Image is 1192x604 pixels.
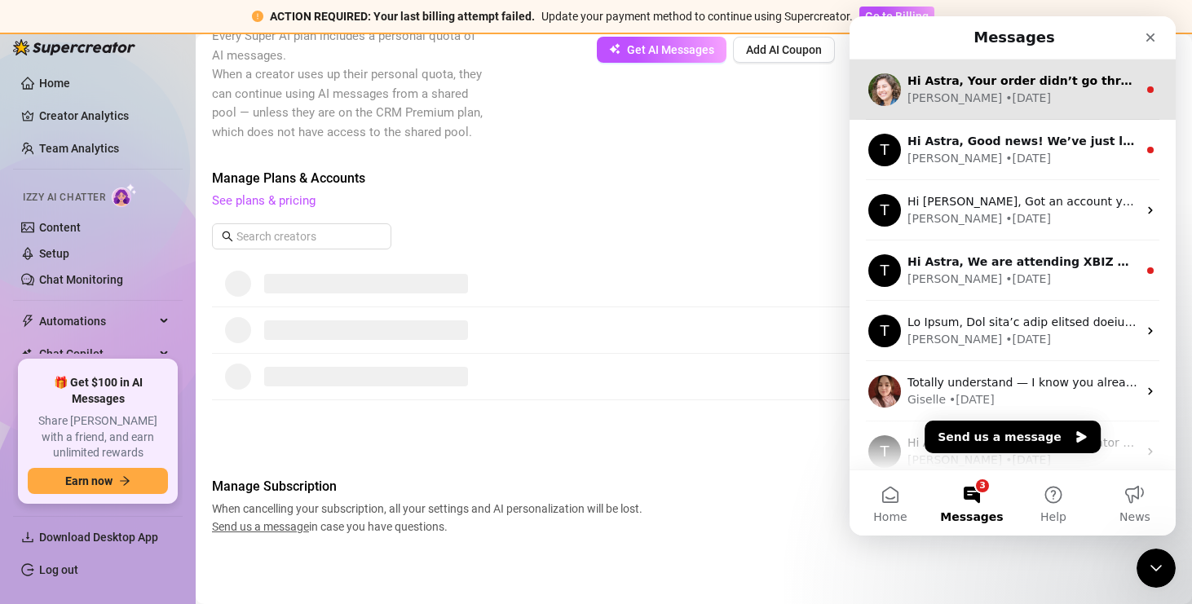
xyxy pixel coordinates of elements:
a: Creator Analytics [39,103,170,129]
div: Giselle [58,375,96,392]
button: Send us a message [75,404,251,437]
div: Profile image for Tanya [19,298,51,331]
div: [PERSON_NAME] [58,315,152,332]
span: Get AI Messages [627,43,714,56]
span: Download Desktop App [39,531,158,544]
span: Manage Plans & Accounts [212,169,1176,188]
span: Send us a message [212,520,309,533]
a: Chat Monitoring [39,273,123,286]
span: Automations [39,308,155,334]
span: Help [191,495,217,506]
span: Home [24,495,57,506]
a: See plans & pricing [212,193,316,208]
span: Update your payment method to continue using Supercreator. [541,10,853,23]
a: Log out [39,563,78,576]
span: Manage Subscription [212,477,647,496]
strong: ACTION REQUIRED: Your last billing attempt failed. [270,10,535,23]
button: Help [163,454,245,519]
div: • [DATE] [156,435,201,452]
span: Add AI Coupon [746,43,822,56]
span: thunderbolt [21,315,34,328]
span: Chat Copilot [39,341,155,367]
button: News [245,454,326,519]
div: • [DATE] [156,315,201,332]
span: Messages [91,495,153,506]
span: Izzy AI Chatter [23,190,105,205]
div: • [DATE] [156,254,201,271]
button: Earn nowarrow-right [28,468,168,494]
span: Go to Billing [865,10,929,23]
span: News [270,495,301,506]
a: Team Analytics [39,142,119,155]
div: [PERSON_NAME] [58,435,152,452]
span: search [222,231,233,242]
div: [PERSON_NAME] [58,254,152,271]
span: 🎁 Get $100 in AI Messages [28,375,168,407]
button: Get AI Messages [597,37,726,63]
iframe: Intercom live chat [850,16,1176,536]
iframe: Intercom live chat [1137,549,1176,588]
span: Every Super AI plan includes a personal quota of AI messages. When a creator uses up their person... [212,29,483,139]
span: Share [PERSON_NAME] with a friend, and earn unlimited rewards [28,413,168,461]
img: AI Chatter [112,183,137,207]
a: Setup [39,247,69,260]
div: • [DATE] [99,375,145,392]
button: Add AI Coupon [733,37,835,63]
button: Go to Billing [859,7,934,26]
span: Earn now [65,474,113,487]
img: Chat Copilot [21,348,32,359]
span: When cancelling your subscription, all your settings and AI personalization will be lost. in case... [212,500,647,536]
img: logo-BBDzfeDw.svg [13,39,135,55]
img: Profile image for Giselle [19,359,51,391]
a: Content [39,221,81,234]
span: exclamation-circle [252,11,263,22]
span: download [21,531,34,544]
span: arrow-right [119,475,130,487]
div: Profile image for Tanya [19,419,51,452]
span: Hi Astra, We are attending XBIZ 🎉. If you’re there too, scan the QR code and drop us a message - ... [58,239,1160,252]
button: Messages [82,454,163,519]
a: Home [39,77,70,90]
a: Go to Billing [859,10,934,23]
input: Search creators [236,227,369,245]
